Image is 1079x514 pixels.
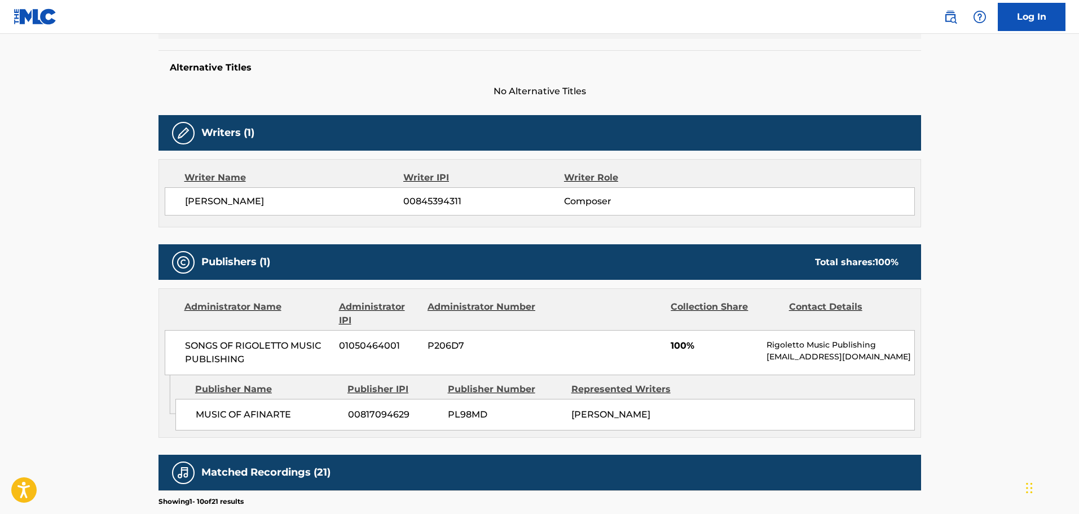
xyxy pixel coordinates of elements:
[671,339,758,353] span: 100%
[939,6,962,28] a: Public Search
[571,409,650,420] span: [PERSON_NAME]
[184,300,331,327] div: Administrator Name
[403,171,564,184] div: Writer IPI
[158,85,921,98] span: No Alternative Titles
[403,195,563,208] span: 00845394311
[944,10,957,24] img: search
[339,339,419,353] span: 01050464001
[671,300,780,327] div: Collection Share
[973,10,986,24] img: help
[170,62,910,73] h5: Alternative Titles
[177,126,190,140] img: Writers
[348,408,439,421] span: 00817094629
[195,383,339,396] div: Publisher Name
[767,351,914,363] p: [EMAIL_ADDRESS][DOMAIN_NAME]
[177,256,190,269] img: Publishers
[177,466,190,480] img: Matched Recordings
[201,466,331,479] h5: Matched Recordings (21)
[201,126,254,139] h5: Writers (1)
[448,383,563,396] div: Publisher Number
[815,256,899,269] div: Total shares:
[767,339,914,351] p: Rigoletto Music Publishing
[201,256,270,269] h5: Publishers (1)
[789,300,899,327] div: Contact Details
[998,3,1065,31] a: Log In
[564,171,710,184] div: Writer Role
[875,257,899,267] span: 100 %
[428,339,537,353] span: P206D7
[564,195,710,208] span: Composer
[339,300,419,327] div: Administrator IPI
[347,383,439,396] div: Publisher IPI
[184,171,404,184] div: Writer Name
[428,300,537,327] div: Administrator Number
[158,497,244,507] p: Showing 1 - 10 of 21 results
[968,6,991,28] div: Help
[185,195,404,208] span: [PERSON_NAME]
[196,408,340,421] span: MUSIC OF AFINARTE
[1023,460,1079,514] iframe: Chat Widget
[185,339,331,366] span: SONGS OF RIGOLETTO MUSIC PUBLISHING
[571,383,686,396] div: Represented Writers
[1026,471,1033,505] div: Drag
[14,8,57,25] img: MLC Logo
[448,408,563,421] span: PL98MD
